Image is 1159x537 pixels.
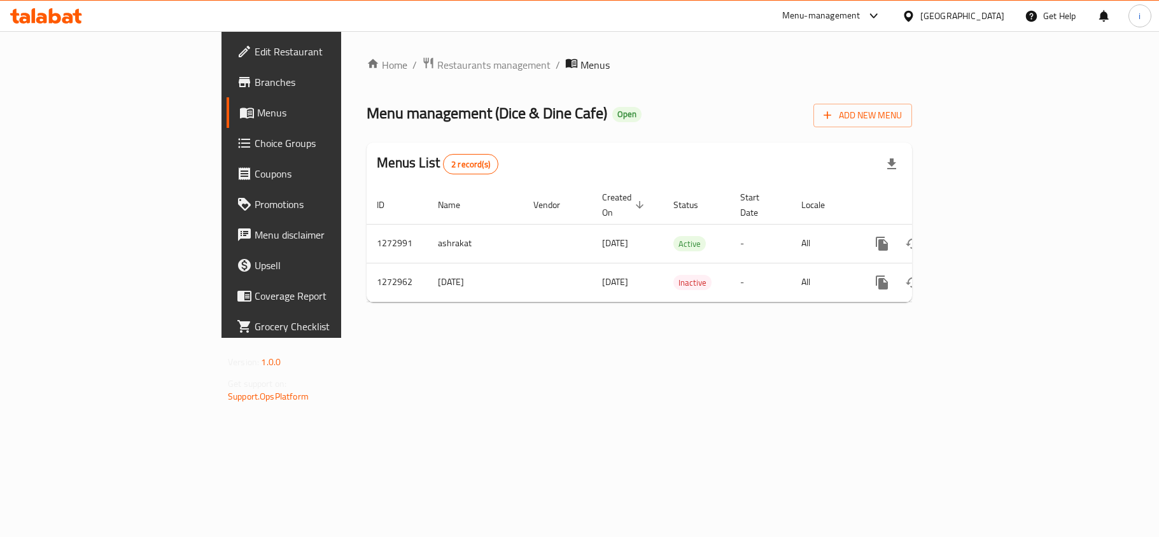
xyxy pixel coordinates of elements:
span: Edit Restaurant [255,44,405,59]
span: Active [673,237,706,251]
td: All [791,224,857,263]
div: [GEOGRAPHIC_DATA] [920,9,1004,23]
td: [DATE] [428,263,523,302]
span: Vendor [533,197,577,213]
span: Status [673,197,715,213]
span: Name [438,197,477,213]
button: Change Status [897,228,928,259]
li: / [556,57,560,73]
span: Add New Menu [824,108,902,123]
a: Edit Restaurant [227,36,415,67]
span: Menus [257,105,405,120]
button: more [867,267,897,298]
h2: Menus List [377,153,498,174]
nav: breadcrumb [367,57,912,73]
a: Branches [227,67,415,97]
a: Support.OpsPlatform [228,388,309,405]
span: Open [612,109,642,120]
a: Upsell [227,250,415,281]
span: Promotions [255,197,405,212]
span: Branches [255,74,405,90]
span: Locale [801,197,841,213]
button: more [867,228,897,259]
div: Total records count [443,154,498,174]
span: Get support on: [228,375,286,392]
span: Menu disclaimer [255,227,405,242]
span: Menus [580,57,610,73]
div: Inactive [673,275,712,290]
span: [DATE] [602,235,628,251]
span: Grocery Checklist [255,319,405,334]
td: ashrakat [428,224,523,263]
span: [DATE] [602,274,628,290]
a: Choice Groups [227,128,415,158]
span: Restaurants management [437,57,551,73]
button: Change Status [897,267,928,298]
td: - [730,224,791,263]
span: Version: [228,354,259,370]
table: enhanced table [367,186,999,302]
span: Coverage Report [255,288,405,303]
a: Menu disclaimer [227,220,415,250]
div: Active [673,236,706,251]
td: All [791,263,857,302]
a: Restaurants management [422,57,551,73]
a: Promotions [227,189,415,220]
span: Coupons [255,166,405,181]
div: Export file [876,149,907,179]
td: - [730,263,791,302]
a: Coupons [227,158,415,189]
span: ID [377,197,401,213]
button: Add New Menu [813,104,912,127]
span: Menu management ( Dice & Dine Cafe ) [367,99,607,127]
span: Upsell [255,258,405,273]
a: Grocery Checklist [227,311,415,342]
span: i [1139,9,1141,23]
div: Open [612,107,642,122]
div: Menu-management [782,8,860,24]
span: Inactive [673,275,712,290]
span: 1.0.0 [261,354,281,370]
span: Choice Groups [255,136,405,151]
a: Coverage Report [227,281,415,311]
span: Created On [602,190,648,220]
span: Start Date [740,190,776,220]
a: Menus [227,97,415,128]
span: 2 record(s) [444,158,498,171]
th: Actions [857,186,999,225]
